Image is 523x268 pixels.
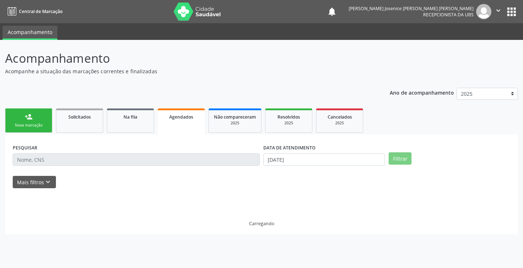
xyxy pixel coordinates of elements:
[214,120,256,126] div: 2025
[19,8,62,15] span: Central de Marcação
[214,114,256,120] span: Não compareceram
[249,220,274,227] div: Carregando
[277,114,300,120] span: Resolvidos
[390,88,454,97] p: Ano de acompanhamento
[11,123,47,128] div: Nova marcação
[25,113,33,121] div: person_add
[328,114,352,120] span: Cancelados
[169,114,193,120] span: Agendados
[327,7,337,17] button: notifications
[13,176,56,189] button: Mais filtroskeyboard_arrow_down
[389,152,411,165] button: Filtrar
[5,5,62,17] a: Central de Marcação
[44,178,52,186] i: keyboard_arrow_down
[321,120,358,126] div: 2025
[476,4,491,19] img: img
[263,153,385,166] input: Selecione um intervalo
[491,4,505,19] button: 
[68,114,91,120] span: Solicitados
[13,153,260,166] input: Nome, CNS
[423,12,474,18] span: Recepcionista da UBS
[505,5,518,18] button: apps
[263,142,316,153] label: DATA DE ATENDIMENTO
[13,142,37,153] label: PESQUISAR
[271,120,307,126] div: 2025
[494,7,502,15] i: 
[349,5,474,12] div: [PERSON_NAME] Josenice [PERSON_NAME] [PERSON_NAME]
[3,26,57,40] a: Acompanhamento
[5,49,364,67] p: Acompanhamento
[5,67,364,75] p: Acompanhe a situação das marcações correntes e finalizadas
[123,114,137,120] span: Na fila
